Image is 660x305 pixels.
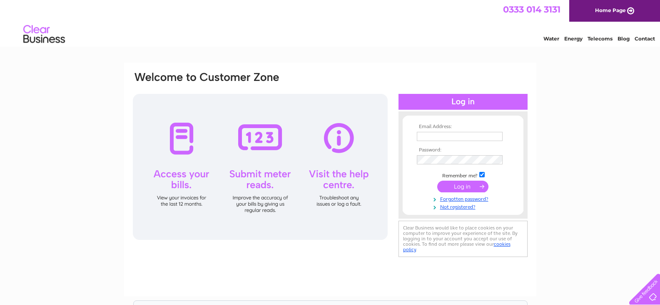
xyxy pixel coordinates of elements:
a: Forgotten password? [417,194,511,202]
a: Not registered? [417,202,511,210]
th: Email Address: [415,124,511,130]
a: Contact [635,35,655,42]
a: cookies policy [403,241,511,252]
a: Blog [618,35,630,42]
a: Energy [564,35,583,42]
td: Remember me? [415,171,511,179]
a: Water [543,35,559,42]
a: 0333 014 3131 [503,4,560,15]
div: Clear Business is a trading name of Verastar Limited (registered in [GEOGRAPHIC_DATA] No. 3667643... [134,5,527,40]
th: Password: [415,147,511,153]
input: Submit [437,181,488,192]
div: Clear Business would like to place cookies on your computer to improve your experience of the sit... [398,221,528,257]
img: logo.png [23,22,65,47]
a: Telecoms [588,35,613,42]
